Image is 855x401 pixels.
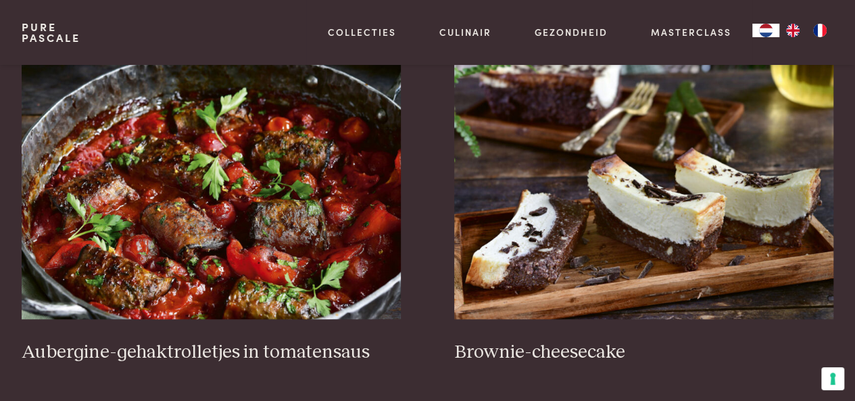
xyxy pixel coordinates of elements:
[779,24,833,37] ul: Language list
[752,24,779,37] a: NL
[454,49,833,319] img: Brownie-cheesecake
[454,341,833,364] h3: Brownie-cheesecake
[752,24,779,37] div: Language
[22,341,401,364] h3: Aubergine-gehaktrolletjes in tomatensaus
[454,49,833,364] a: Brownie-cheesecake Brownie-cheesecake
[535,25,608,39] a: Gezondheid
[439,25,491,39] a: Culinair
[752,24,833,37] aside: Language selected: Nederlands
[779,24,806,37] a: EN
[650,25,731,39] a: Masterclass
[22,22,80,43] a: PurePascale
[22,49,401,319] img: Aubergine-gehaktrolletjes in tomatensaus
[22,49,401,364] a: Aubergine-gehaktrolletjes in tomatensaus Aubergine-gehaktrolletjes in tomatensaus
[328,25,396,39] a: Collecties
[821,367,844,390] button: Uw voorkeuren voor toestemming voor trackingtechnologieën
[806,24,833,37] a: FR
